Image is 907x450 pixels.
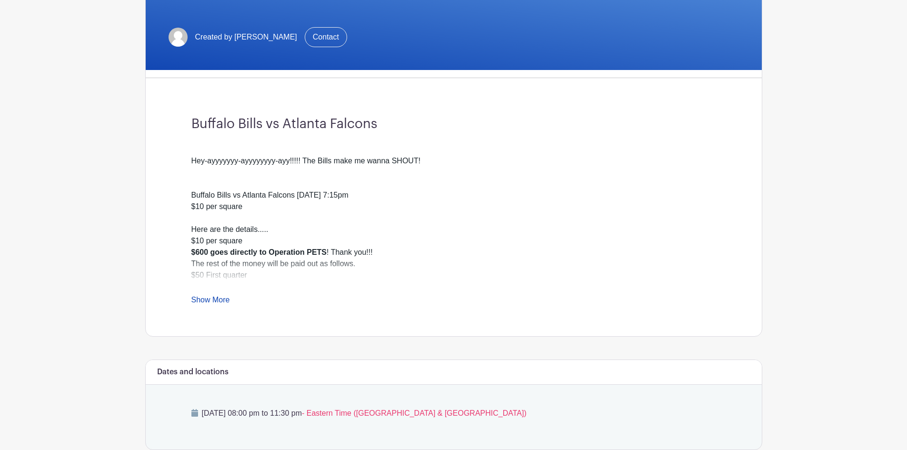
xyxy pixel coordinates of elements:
[191,235,716,247] div: $10 per square
[305,27,347,47] a: Contact
[191,116,716,132] h3: Buffalo Bills vs Atlanta Falcons
[191,144,716,178] div: Hey-ayyyyyyy-ayyyyyyyy-ayy!!!!! The Bills make me wanna SHOUT!
[191,247,716,258] div: ! Thank you!!!
[191,224,716,235] div: Here are the details.....
[195,31,297,43] span: Created by [PERSON_NAME]
[191,408,716,419] p: [DATE] 08:00 pm to 11:30 pm
[302,409,527,417] span: - Eastern Time ([GEOGRAPHIC_DATA] & [GEOGRAPHIC_DATA])
[191,248,327,256] strong: $600 goes directly to Operation PETS
[191,281,716,292] div: $100 Half time
[169,28,188,47] img: default-ce2991bfa6775e67f084385cd625a349d9dcbb7a52a09fb2fda1e96e2d18dcdb.png
[191,270,716,281] div: $50 First quarter
[157,368,229,377] h6: Dates and locations
[191,178,716,224] div: Buffalo Bills vs Atlanta Falcons [DATE] 7:15pm $10 per square
[191,258,716,270] div: The rest of the money will be paid out as follows.
[191,296,230,308] a: Show More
